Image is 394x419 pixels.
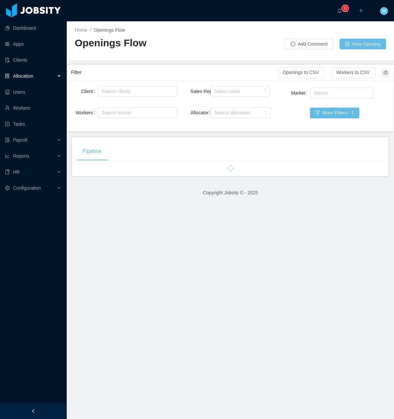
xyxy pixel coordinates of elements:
input: Sales Rep [213,87,216,95]
button: icon: file-addNew Opening [340,39,386,49]
label: Sales Rep [190,89,217,94]
div: Filter [71,66,278,79]
button: Openings to CSV [278,67,324,78]
div: Select users [215,88,263,95]
div: Market [314,90,367,96]
i: icon: setting [5,186,10,190]
button: icon: setting [382,69,390,77]
a: icon: profileTasks [5,117,61,131]
button: icon: messageAdd Comment [285,39,333,49]
span: Reports [13,153,29,159]
button: icon: filterMore Filters · 1 [310,108,359,118]
i: icon: bell [337,8,342,13]
i: icon: loading [262,89,266,94]
div: Pipeline [77,142,107,161]
div: Search clients [102,88,170,95]
input: Client [100,87,103,95]
span: Configuration [13,185,41,191]
span: Payroll [13,137,27,143]
label: Market [291,90,310,96]
a: icon: appstoreApps [5,37,61,51]
span: / [90,27,91,33]
div: Search worker [102,109,167,116]
div: Search allocators [215,109,263,116]
button: Workers to CSV [331,67,375,78]
span: Openings Flow [94,27,125,33]
a: Home [75,27,87,33]
i: icon: solution [5,74,10,78]
footer: Copyright Jobsity © - 2025 [67,181,394,204]
a: icon: auditClients [5,53,61,67]
label: Workers [76,110,98,115]
a: icon: pie-chartDashboard [5,21,61,35]
label: Allocator [190,110,213,115]
label: Client [81,89,98,94]
span: HR [13,169,20,175]
sup: 0 [342,5,349,12]
input: Allocator [213,109,216,117]
i: icon: loading [263,111,267,115]
i: icon: book [5,170,10,174]
input: Workers [100,109,103,117]
i: icon: file-protect [5,138,10,142]
h2: Openings Flow [75,36,231,50]
a: icon: robotUsers [5,85,61,99]
i: icon: line-chart [5,154,10,158]
input: Market [312,89,316,97]
a: icon: userWorkers [5,101,61,115]
span: Allocation [13,73,33,79]
span: M [382,7,386,15]
i: icon: plus [359,8,363,13]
